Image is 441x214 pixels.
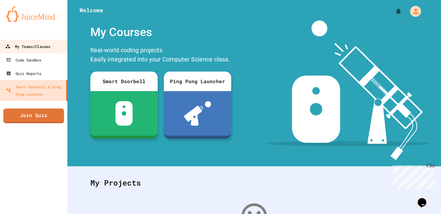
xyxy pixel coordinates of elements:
div: My Projects [84,171,424,195]
a: Join Quiz [3,109,64,123]
div: Code Sandbox [6,56,41,64]
img: ppl-with-ball.png [184,101,211,126]
div: My Teams/Classes [5,43,50,50]
img: sdb-white.svg [115,101,133,126]
img: banner-image-my-projects.png [266,20,430,160]
iframe: chat widget [415,190,435,208]
div: Real-world coding projects. Easily integrated into your Computer Science class. [87,44,234,67]
iframe: chat widget [390,163,435,189]
img: logo-orange.svg [6,6,61,22]
div: My Courses [87,20,234,44]
div: My Notifications [383,6,404,17]
div: Ping Pong Launcher [164,72,231,91]
div: Chat with us now!Close [2,2,42,39]
div: Smart Doorbell & Ping Pong Launcher [6,83,64,98]
div: My Account [404,4,423,18]
div: Smart Doorbell [90,72,158,91]
div: Quiz Reports [6,70,41,77]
